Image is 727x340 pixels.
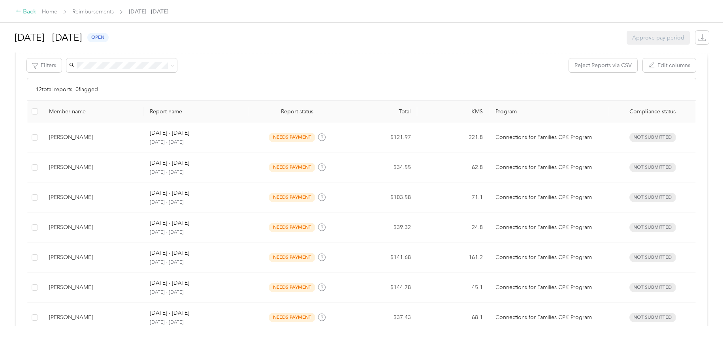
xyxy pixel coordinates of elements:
[150,319,243,326] p: [DATE] - [DATE]
[150,169,243,176] p: [DATE] - [DATE]
[256,108,339,115] span: Report status
[27,58,62,72] button: Filters
[15,28,82,47] h1: [DATE] - [DATE]
[424,108,483,115] div: KMS
[489,182,609,212] td: Connections for Families CPK Program
[643,58,696,72] button: Edit columns
[129,8,168,16] span: [DATE] - [DATE]
[269,253,315,262] span: needs payment
[150,219,189,227] p: [DATE] - [DATE]
[683,296,727,340] iframe: Everlance-gr Chat Button Frame
[49,223,137,232] div: [PERSON_NAME]
[495,313,603,322] p: Connections for Families CPK Program
[49,108,137,115] div: Member name
[495,163,603,172] p: Connections for Families CPK Program
[143,101,249,122] th: Report name
[569,58,637,72] button: Reject Reports via CSV
[150,159,189,167] p: [DATE] - [DATE]
[345,152,417,182] td: $34.55
[87,33,109,42] span: open
[352,108,411,115] div: Total
[150,259,243,266] p: [DATE] - [DATE]
[49,283,137,292] div: [PERSON_NAME]
[150,289,243,296] p: [DATE] - [DATE]
[629,193,676,202] span: Not submitted
[489,152,609,182] td: Connections for Families CPK Program
[43,101,143,122] th: Member name
[42,8,57,15] a: Home
[49,193,137,202] div: [PERSON_NAME]
[49,163,137,172] div: [PERSON_NAME]
[345,272,417,302] td: $144.78
[150,129,189,137] p: [DATE] - [DATE]
[345,302,417,332] td: $37.43
[150,249,189,257] p: [DATE] - [DATE]
[616,108,689,115] span: Compliance status
[489,302,609,332] td: Connections for Families CPK Program
[269,133,315,142] span: needs payment
[150,199,243,206] p: [DATE] - [DATE]
[417,212,489,242] td: 24.8
[269,223,315,232] span: needs payment
[150,189,189,197] p: [DATE] - [DATE]
[417,182,489,212] td: 71.1
[629,133,676,142] span: Not submitted
[495,253,603,262] p: Connections for Families CPK Program
[49,253,137,262] div: [PERSON_NAME]
[629,313,676,322] span: Not submitted
[417,122,489,152] td: 221.8
[495,283,603,292] p: Connections for Families CPK Program
[150,229,243,236] p: [DATE] - [DATE]
[345,212,417,242] td: $39.32
[495,193,603,202] p: Connections for Families CPK Program
[629,223,676,232] span: Not submitted
[269,163,315,172] span: needs payment
[49,133,137,142] div: [PERSON_NAME]
[417,272,489,302] td: 45.1
[49,313,137,322] div: [PERSON_NAME]
[72,8,114,15] a: Reimbursements
[629,283,676,292] span: Not submitted
[489,101,609,122] th: Program
[150,279,189,287] p: [DATE] - [DATE]
[345,122,417,152] td: $121.97
[345,182,417,212] td: $103.58
[495,133,603,142] p: Connections for Families CPK Program
[269,193,315,202] span: needs payment
[27,78,696,101] div: 12 total reports, 0 flagged
[345,242,417,272] td: $141.68
[150,309,189,317] p: [DATE] - [DATE]
[489,272,609,302] td: Connections for Families CPK Program
[269,283,315,292] span: needs payment
[269,313,315,322] span: needs payment
[417,242,489,272] td: 161.2
[489,212,609,242] td: Connections for Families CPK Program
[417,152,489,182] td: 62.8
[495,223,603,232] p: Connections for Families CPK Program
[629,253,676,262] span: Not submitted
[629,163,676,172] span: Not submitted
[16,7,36,17] div: Back
[489,242,609,272] td: Connections for Families CPK Program
[417,302,489,332] td: 68.1
[489,122,609,152] td: Connections for Families CPK Program
[150,139,243,146] p: [DATE] - [DATE]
